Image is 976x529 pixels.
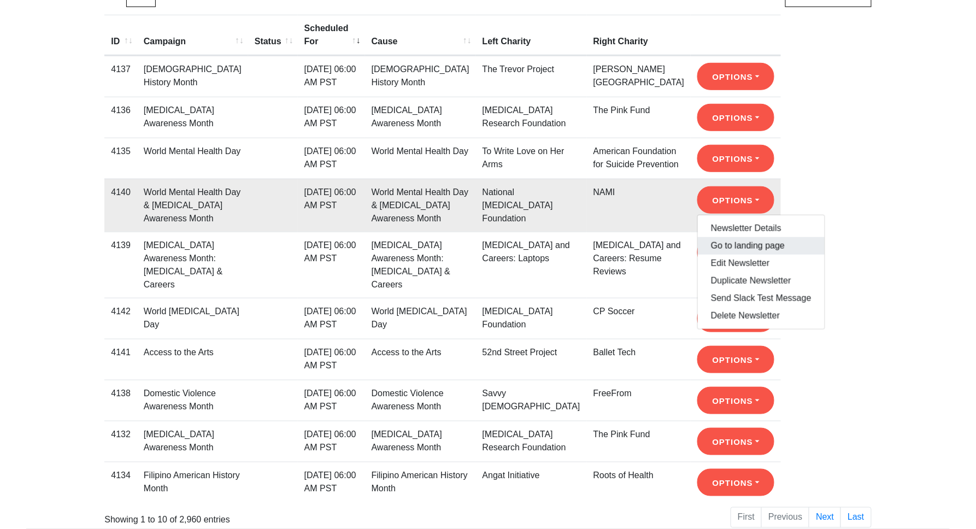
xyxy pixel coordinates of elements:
td: [DATE] 06:00 AM PST [298,232,365,298]
button: Options [697,428,774,455]
td: 4135 [104,138,137,179]
th: Right Charity [587,15,691,56]
td: [MEDICAL_DATA] Awareness Month: [MEDICAL_DATA] & Careers [137,232,248,298]
td: [DATE] 06:00 AM PST [298,462,365,503]
a: CP Soccer [593,307,635,316]
th: Left Charity [476,15,587,56]
td: [MEDICAL_DATA] Awareness Month [137,421,248,462]
a: [PERSON_NAME][GEOGRAPHIC_DATA] [593,64,685,87]
th: Status: activate to sort column ascending [248,15,298,56]
a: The Pink Fund [593,430,650,439]
button: Options [697,186,774,214]
td: [DATE] 06:00 AM PST [298,179,365,232]
a: FreeFrom [593,389,632,398]
td: 4139 [104,232,137,298]
td: [DEMOGRAPHIC_DATA] History Month [365,56,476,97]
td: [DATE] 06:00 AM PST [298,421,365,462]
a: Last [840,507,871,528]
a: Edit Newsletter [698,255,825,272]
td: [DEMOGRAPHIC_DATA] History Month [137,56,248,97]
div: Showing 1 to 10 of 2,960 entries [104,506,414,527]
td: [DATE] 06:00 AM PST [298,97,365,138]
button: Options [697,387,774,414]
td: [MEDICAL_DATA] Awareness Month: [MEDICAL_DATA] & Careers [365,232,476,298]
a: Newsletter Details [698,220,825,237]
td: Filipino American History Month [137,462,248,503]
a: Go to landing page [698,237,825,255]
td: 4134 [104,462,137,503]
a: Roots of Health [593,471,654,480]
td: World Mental Health Day & [MEDICAL_DATA] Awareness Month [365,179,476,232]
a: Next [809,507,841,528]
a: Send Slack Test Message [698,290,825,307]
td: 4141 [104,339,137,380]
td: World [MEDICAL_DATA] Day [137,298,248,339]
th: Scheduled For: activate to sort column ascending [298,15,365,56]
td: World [MEDICAL_DATA] Day [365,298,476,339]
td: World Mental Health Day [137,138,248,179]
th: Campaign: activate to sort column ascending [137,15,248,56]
a: The Trevor Project [483,64,555,74]
a: Ballet Tech [593,348,636,357]
a: 52nd Street Project [483,348,557,357]
div: Options [697,215,825,330]
td: [DATE] 06:00 AM PST [298,56,365,97]
button: Options [697,145,774,172]
th: ID: activate to sort column ascending [104,15,137,56]
a: Duplicate Newsletter [698,272,825,290]
td: 4132 [104,421,137,462]
td: World Mental Health Day & [MEDICAL_DATA] Awareness Month [137,179,248,232]
a: Savvy [DEMOGRAPHIC_DATA] [483,389,580,411]
td: [DATE] 06:00 AM PST [298,339,365,380]
button: Options [697,104,774,131]
td: [DATE] 06:00 AM PST [298,380,365,421]
a: The Pink Fund [593,105,650,115]
a: Delete Newsletter [698,307,825,325]
td: Access to the Arts [365,339,476,380]
th: Cause: activate to sort column ascending [365,15,476,56]
button: Options [697,469,774,496]
a: [MEDICAL_DATA] and Careers: Laptops [483,240,570,263]
a: Angat Initiative [483,471,540,480]
td: [MEDICAL_DATA] Awareness Month [365,97,476,138]
td: Domestic Violence Awareness Month [137,380,248,421]
td: Domestic Violence Awareness Month [365,380,476,421]
td: 4136 [104,97,137,138]
a: [MEDICAL_DATA] and Careers: Resume Reviews [593,240,681,276]
a: NAMI [593,187,615,197]
td: 4140 [104,179,137,232]
a: American Foundation for Suicide Prevention [593,146,679,169]
a: [MEDICAL_DATA] Research Foundation [483,105,566,128]
a: [MEDICAL_DATA] Research Foundation [483,430,566,452]
td: 4138 [104,380,137,421]
td: [MEDICAL_DATA] Awareness Month [137,97,248,138]
td: 4142 [104,298,137,339]
button: Options [697,346,774,373]
td: [MEDICAL_DATA] Awareness Month [365,421,476,462]
a: National [MEDICAL_DATA] Foundation [483,187,553,223]
button: Options [697,63,774,90]
td: [DATE] 06:00 AM PST [298,138,365,179]
a: To Write Love on Her Arms [483,146,565,169]
td: [DATE] 06:00 AM PST [298,298,365,339]
td: 4137 [104,56,137,97]
a: [MEDICAL_DATA] Foundation [483,307,553,329]
td: Filipino American History Month [365,462,476,503]
td: Access to the Arts [137,339,248,380]
td: World Mental Health Day [365,138,476,179]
